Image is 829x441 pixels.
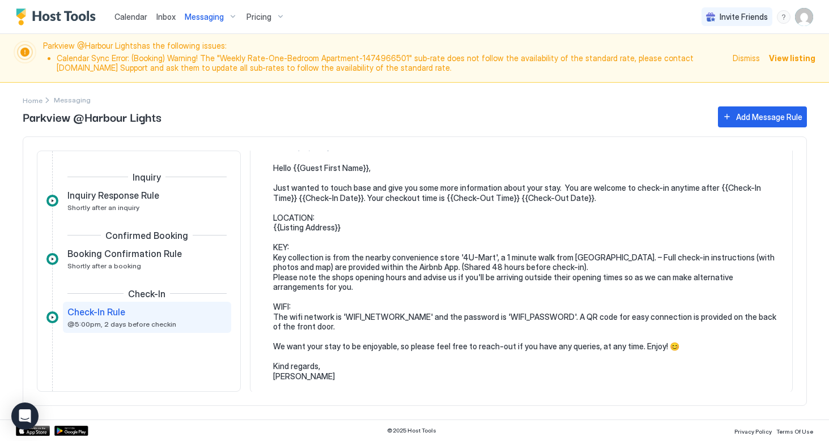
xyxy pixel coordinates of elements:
[776,425,813,436] a: Terms Of Use
[16,8,101,25] a: Host Tools Logo
[43,41,726,75] span: Parkview @Harbour Lights has the following issues:
[54,96,91,104] span: Breadcrumb
[250,163,792,392] section: Check-InCheck-In Rule@5:00pm, 2 days before checkinEdit message rulePause Message RuleDelete mess...
[114,11,147,23] a: Calendar
[133,172,161,183] span: Inquiry
[67,190,159,201] span: Inquiry Response Rule
[246,12,271,22] span: Pricing
[156,11,176,23] a: Inbox
[718,106,807,127] button: Add Message Rule
[387,427,436,434] span: © 2025 Host Tools
[128,288,165,299] span: Check-In
[734,425,772,436] a: Privacy Policy
[23,94,42,106] a: Home
[23,94,42,106] div: Breadcrumb
[156,12,176,22] span: Inbox
[114,12,147,22] span: Calendar
[736,111,802,123] div: Add Message Rule
[720,12,768,22] span: Invite Friends
[795,8,813,26] div: User profile
[733,52,760,64] div: Dismiss
[11,403,39,430] div: Open Intercom Messenger
[23,96,42,105] span: Home
[273,163,781,381] pre: Hello {{Guest First Name}}, Just wanted to touch base and give you some more information about yo...
[67,248,182,259] span: Booking Confirmation Rule
[67,320,176,328] span: @5:00pm, 2 days before checkin
[23,108,707,125] span: Parkview @Harbour Lights
[16,426,50,436] a: App Store
[54,426,88,436] a: Google Play Store
[67,306,125,318] span: Check-In Rule
[734,428,772,435] span: Privacy Policy
[57,53,726,73] li: Calendar Sync Error: (Booking) Warning! The "Weekly Rate-One-Bedroom Apartment-1474966501" sub-ra...
[105,230,188,241] span: Confirmed Booking
[777,10,790,24] div: menu
[776,428,813,435] span: Terms Of Use
[769,52,815,64] div: View listing
[67,262,141,270] span: Shortly after a booking
[67,203,139,212] span: Shortly after an inquiry
[185,12,224,22] span: Messaging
